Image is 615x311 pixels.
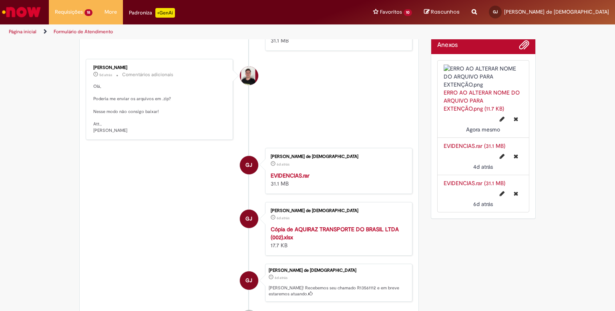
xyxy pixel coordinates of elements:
[240,210,258,228] div: Gilmar Medeiros de Jesus
[240,271,258,290] div: Gilmar Medeiros de Jesus
[444,142,505,149] a: EVIDENCIAS.rar (31.1 MB)
[509,187,523,200] button: Excluir EVIDENCIAS.rar
[495,187,509,200] button: Editar nome de arquivo EVIDENCIAS.rar
[271,154,404,159] div: [PERSON_NAME] de [DEMOGRAPHIC_DATA]
[444,89,520,112] a: ERRO AO ALTERAR NOME DO ARQUIVO PARA EXTENÇÃO.png (11.7 KB)
[431,8,460,16] span: Rascunhos
[271,208,404,213] div: [PERSON_NAME] de [DEMOGRAPHIC_DATA]
[493,9,498,14] span: GJ
[55,8,83,16] span: Requisições
[271,172,310,179] a: EVIDENCIAS.rar
[99,73,112,77] time: 24/09/2025 16:15:43
[504,8,609,15] span: [PERSON_NAME] de [DEMOGRAPHIC_DATA]
[54,28,113,35] a: Formulário de Atendimento
[1,4,42,20] img: ServiceNow
[155,8,175,18] p: +GenAi
[380,8,402,16] span: Favoritos
[93,65,227,70] div: [PERSON_NAME]
[466,126,500,133] span: Agora mesmo
[271,172,404,188] div: 31.1 MB
[122,71,173,78] small: Comentários adicionais
[105,8,117,16] span: More
[277,216,289,220] time: 23/09/2025 21:31:45
[509,150,523,163] button: Excluir EVIDENCIAS.rar
[275,275,287,280] time: 23/09/2025 21:32:25
[437,42,458,49] h2: Anexos
[245,209,252,228] span: GJ
[9,28,36,35] a: Página inicial
[473,200,493,208] time: 23/09/2025 21:31:59
[245,155,252,175] span: GJ
[271,225,404,249] div: 17.7 KB
[424,8,460,16] a: Rascunhos
[466,126,500,133] time: 29/09/2025 10:36:20
[495,113,509,125] button: Editar nome de arquivo ERRO AO ALTERAR NOME DO ARQUIVO PARA EXTENÇÃO.png
[245,271,252,290] span: GJ
[86,264,412,302] li: Gilmar Medeiros de Jesus
[277,216,289,220] span: 6d atrás
[444,65,523,89] img: ERRO AO ALTERAR NOME DO ARQUIVO PARA EXTENÇÃO.png
[240,67,258,85] div: Matheus Henrique Drudi
[277,162,289,167] time: 23/09/2025 21:31:59
[275,275,287,280] span: 6d atrás
[444,180,505,187] a: EVIDENCIAS.rar (31.1 MB)
[495,150,509,163] button: Editar nome de arquivo EVIDENCIAS.rar
[519,40,529,54] button: Adicionar anexos
[473,163,493,170] time: 25/09/2025 19:49:05
[277,162,289,167] span: 6d atrás
[509,113,523,125] button: Excluir ERRO AO ALTERAR NOME DO ARQUIVO PARA EXTENÇÃO.png
[240,156,258,174] div: Gilmar Medeiros de Jesus
[6,24,404,39] ul: Trilhas de página
[99,73,112,77] span: 5d atrás
[473,163,493,170] span: 4d atrás
[404,9,412,16] span: 10
[129,8,175,18] div: Padroniza
[473,200,493,208] span: 6d atrás
[93,83,227,134] p: Olá, Poderia me enviar os arquivos em .zip? Nesse modo não consigo baixar! Att., [PERSON_NAME]
[84,9,92,16] span: 18
[269,285,408,297] p: [PERSON_NAME]! Recebemos seu chamado R13561112 e em breve estaremos atuando.
[271,226,399,241] a: Cópia de AQUIRAZ TRANSPORTE DO BRASIL LTDA (002).xlsx
[269,268,408,273] div: [PERSON_NAME] de [DEMOGRAPHIC_DATA]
